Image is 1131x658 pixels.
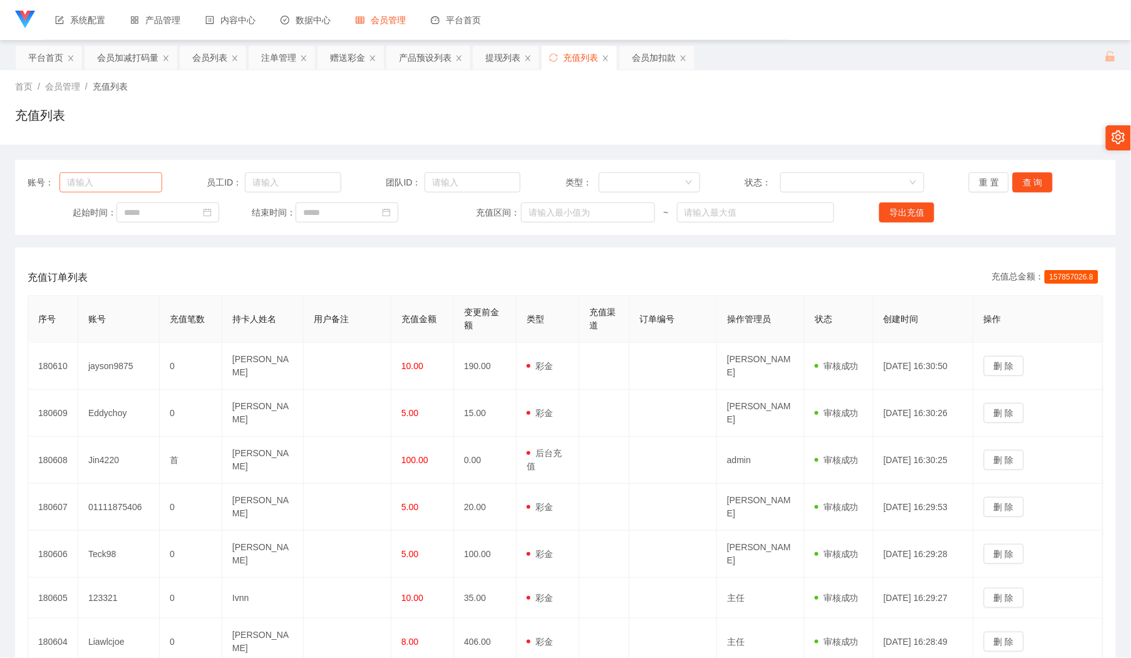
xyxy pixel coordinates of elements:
div: 赠送彩金 [330,46,365,70]
button: 删 除 [984,356,1024,376]
span: 类型： [565,176,599,189]
td: 01111875406 [78,484,160,531]
td: [PERSON_NAME] [717,343,805,390]
i: 图标: appstore-o [130,16,139,24]
td: [DATE] 16:29:53 [874,484,974,531]
td: 0 [160,484,222,531]
td: 100.00 [454,531,517,578]
td: [PERSON_NAME] [717,484,805,531]
button: 删 除 [984,497,1024,517]
span: 创建时间 [884,314,919,324]
i: 图标: close [369,55,376,62]
i: 图标: close [455,55,463,62]
td: 主任 [717,578,805,619]
span: 审核成功 [815,637,859,647]
td: 0 [160,343,222,390]
span: 系统配置 [55,15,105,25]
span: 首页 [15,81,33,91]
div: 充值总金额： [992,270,1103,285]
span: 审核成功 [815,502,859,512]
span: 审核成功 [815,408,859,418]
td: [DATE] 16:29:27 [874,578,974,619]
td: [PERSON_NAME] [222,484,304,531]
td: 0 [160,390,222,437]
i: 图标: profile [205,16,214,24]
span: 彩金 [527,408,553,418]
span: 充值区间： [476,206,521,219]
div: 产品预设列表 [399,46,452,70]
button: 导出充值 [879,202,934,222]
td: [PERSON_NAME] [222,343,304,390]
span: 员工ID： [207,176,245,189]
td: 180607 [28,484,78,531]
span: 100.00 [401,455,428,465]
button: 删 除 [984,450,1024,470]
span: 充值笔数 [170,314,205,324]
span: / [38,81,40,91]
span: 用户备注 [314,314,349,324]
span: 5.00 [401,502,418,512]
td: [PERSON_NAME] [717,531,805,578]
span: 账号： [28,176,59,189]
div: 平台首页 [28,46,63,70]
span: 会员管理 [45,81,80,91]
td: 15.00 [454,390,517,437]
span: 充值渠道 [589,307,616,330]
i: 图标: close [300,55,307,62]
button: 删 除 [984,544,1024,564]
button: 删 除 [984,632,1024,652]
td: 20.00 [454,484,517,531]
input: 请输入 [425,172,521,192]
td: Teck98 [78,531,160,578]
span: 充值列表 [93,81,128,91]
i: 图标: table [356,16,364,24]
span: 状态 [815,314,832,324]
span: 157857026.8 [1045,270,1098,284]
div: 会员加扣款 [632,46,676,70]
i: 图标: sync [549,53,558,62]
span: 10.00 [401,361,423,371]
span: 订单编号 [639,314,674,324]
td: [PERSON_NAME] [222,531,304,578]
span: 结束时间： [252,206,296,219]
span: 起始时间： [73,206,116,219]
td: Jin4220 [78,437,160,484]
td: 首 [160,437,222,484]
td: 35.00 [454,578,517,619]
td: 0 [160,578,222,619]
i: 图标: down [685,179,693,187]
td: 123321 [78,578,160,619]
td: 180605 [28,578,78,619]
i: 图标: calendar [382,208,391,217]
td: 0.00 [454,437,517,484]
i: 图标: close [67,55,75,62]
td: jayson9875 [78,343,160,390]
td: 180609 [28,390,78,437]
span: 审核成功 [815,549,859,559]
i: 图标: calendar [203,208,212,217]
span: 会员管理 [356,15,406,25]
td: Eddychoy [78,390,160,437]
button: 查 询 [1013,172,1053,192]
span: 彩金 [527,502,553,512]
span: 审核成功 [815,593,859,603]
td: [PERSON_NAME] [222,390,304,437]
div: 提现列表 [485,46,520,70]
span: 5.00 [401,408,418,418]
span: 操作 [984,314,1001,324]
span: 内容中心 [205,15,256,25]
i: 图标: unlock [1105,51,1116,62]
td: 180606 [28,531,78,578]
span: 8.00 [401,637,418,647]
span: 彩金 [527,361,553,371]
span: 团队ID： [386,176,425,189]
td: Ivnn [222,578,304,619]
div: 会员列表 [192,46,227,70]
i: 图标: close [231,55,239,62]
div: 注单管理 [261,46,296,70]
td: [DATE] 16:30:26 [874,390,974,437]
span: 后台充值 [527,448,562,471]
span: 彩金 [527,637,553,647]
td: 0 [160,531,222,578]
td: [DATE] 16:30:50 [874,343,974,390]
